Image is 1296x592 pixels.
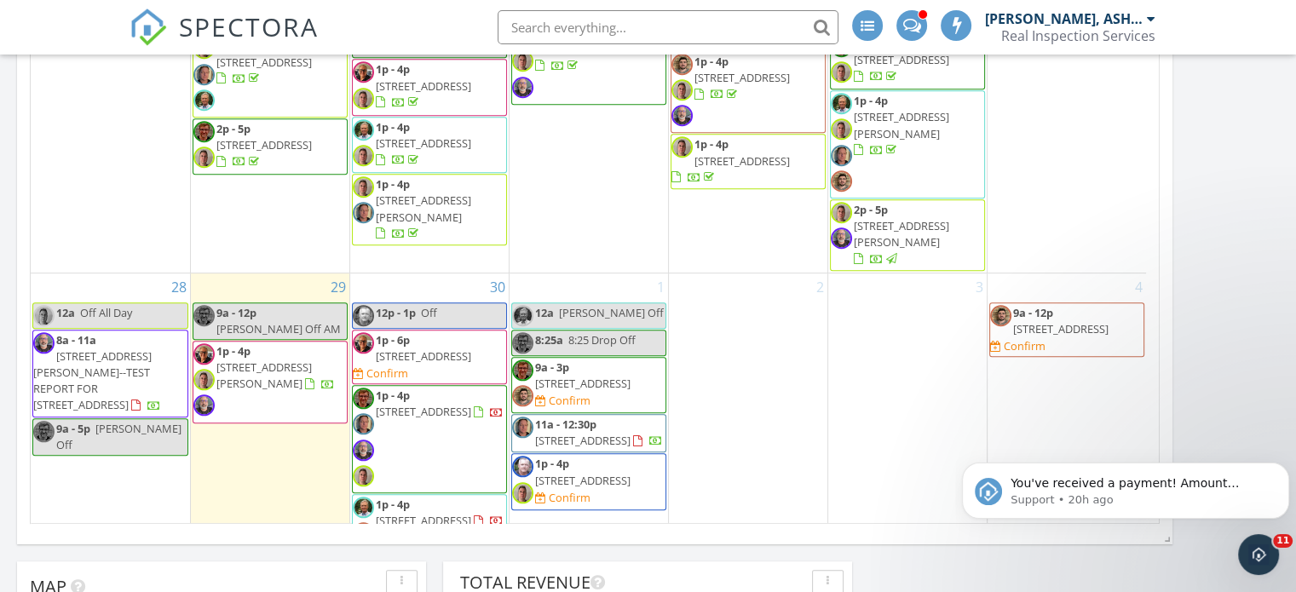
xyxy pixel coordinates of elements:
a: 1p - 4p [STREET_ADDRESS] [352,59,507,115]
a: 1p - 6p [STREET_ADDRESS] [376,332,471,364]
span: 1p - 4p [535,456,569,471]
span: [STREET_ADDRESS][PERSON_NAME]--TEST REPORT FOR [STREET_ADDRESS] [33,348,152,413]
p: Message from Support, sent 20h ago [55,66,313,81]
a: 1p - 4p [STREET_ADDRESS][PERSON_NAME] [376,176,471,241]
span: 9a - 12p [1013,305,1053,320]
a: Confirm [535,490,590,506]
img: 70621596858__288f7849bc5b47598fabecf9cd2160cd.jpeg [353,440,374,461]
img: 70621596858__288f7849bc5b47598fabecf9cd2160cd.jpeg [193,394,215,416]
span: [STREET_ADDRESS] [376,135,471,151]
td: Go to October 2, 2025 [668,273,827,552]
span: 1p - 4p [376,176,410,192]
span: [STREET_ADDRESS] [535,473,631,488]
span: 12p - 1p [376,305,416,320]
td: Go to October 4, 2025 [987,273,1146,552]
a: Go to September 29, 2025 [327,273,349,301]
img: 20140629_193914.jpg [353,497,374,518]
a: 1p - 4p [STREET_ADDRESS] [376,497,504,528]
span: [PERSON_NAME] Off [56,421,181,452]
a: Go to October 1, 2025 [654,273,668,301]
a: 1p - 4p [STREET_ADDRESS] [376,119,471,167]
img: selfie.jpg [353,176,374,198]
span: 9a - 12p [216,305,256,320]
img: 70621596858__288f7849bc5b47598fabecf9cd2160cd.jpeg [671,105,693,126]
img: selfie.jpg [512,482,533,503]
img: selfie.jpg [353,88,374,109]
span: Off All Day [80,305,132,320]
div: [PERSON_NAME], ASHI Certified [985,10,1143,27]
a: 8a - 11a [STREET_ADDRESS][PERSON_NAME]--TEST REPORT FOR [STREET_ADDRESS] [33,332,161,413]
a: Go to September 30, 2025 [487,273,509,301]
a: Confirm [535,393,590,409]
img: selfie.jpg [831,202,852,223]
a: 1p - 4p [STREET_ADDRESS][PERSON_NAME] [216,343,335,391]
td: Go to September 30, 2025 [349,273,509,552]
span: [STREET_ADDRESS] [376,513,471,528]
a: 1p - 4p [STREET_ADDRESS] [694,54,790,101]
td: Go to September 29, 2025 [190,273,349,552]
span: 8:25a [535,332,563,348]
span: [STREET_ADDRESS] [535,376,631,391]
img: 20140629_193914.jpg [512,305,533,326]
img: selfie.jpg [671,136,693,158]
span: [STREET_ADDRESS] [854,52,949,67]
span: 11 [1273,534,1293,548]
img: thumbnail_img1351.jpg [353,305,374,326]
a: 1p - 4p [STREET_ADDRESS] [352,385,507,493]
span: 1p - 4p [216,343,251,359]
span: 1p - 4p [694,136,729,152]
a: 1p - 4p [STREET_ADDRESS][PERSON_NAME] [352,174,507,245]
a: 1p - 4p [STREET_ADDRESS] [830,33,985,89]
span: [STREET_ADDRESS] [535,433,631,448]
a: 1p - 4p [STREET_ADDRESS] [352,117,507,173]
span: 1p - 4p [854,93,888,108]
a: 1p - 4p [STREET_ADDRESS] [535,25,631,72]
img: selfie_2.png [193,64,215,85]
span: [STREET_ADDRESS] [694,70,790,85]
span: 2p - 5p [216,121,251,136]
a: 2p - 5p [STREET_ADDRESS][PERSON_NAME] [854,202,949,267]
span: 9a - 5p [56,421,90,436]
img: selfie.jpg [193,369,215,390]
a: 1p - 4p [STREET_ADDRESS] [854,36,949,83]
a: 1p - 4p [STREET_ADDRESS] [352,494,507,550]
a: Confirm [353,365,408,382]
a: 9a - 12p [STREET_ADDRESS] Confirm [989,302,1145,358]
span: [STREET_ADDRESS] [216,55,312,70]
span: 12a [535,305,554,320]
a: Go to October 3, 2025 [972,273,987,301]
img: selfie.jpg [33,305,55,326]
img: brian.jpeg [193,121,215,142]
a: 8a - 11a [STREET_ADDRESS][PERSON_NAME]--TEST REPORT FOR [STREET_ADDRESS] [32,330,188,417]
img: selfie.jpg [353,465,374,486]
a: 1p - 6p [STREET_ADDRESS] Confirm [352,330,507,385]
a: Go to October 4, 2025 [1132,273,1146,301]
a: 1p - 4p [STREET_ADDRESS][PERSON_NAME] [854,93,949,158]
img: selfie_.png [353,332,374,353]
td: Go to October 1, 2025 [509,273,668,552]
img: The Best Home Inspection Software - Spectora [130,9,167,46]
img: selfie.jpg [353,145,374,166]
img: selfie.jpg [671,79,693,101]
span: [STREET_ADDRESS][PERSON_NAME] [854,218,949,250]
span: [STREET_ADDRESS][PERSON_NAME] [376,193,471,224]
img: selfie.jpg [831,61,852,83]
img: thumbnail_img1351.jpg [512,456,533,477]
div: Confirm [549,394,590,407]
span: 12a [56,305,75,320]
img: selfie_2.png [353,413,374,434]
img: selfie.jpg [831,118,852,140]
iframe: Intercom notifications message [955,427,1296,546]
img: selfie_.png [353,61,374,83]
span: [STREET_ADDRESS] [376,78,471,94]
div: Confirm [549,491,590,504]
span: [PERSON_NAME] Off [559,305,664,320]
span: [STREET_ADDRESS][PERSON_NAME] [854,109,949,141]
img: brian.jpeg [33,421,55,442]
div: Confirm [1004,339,1045,353]
a: 11a - 12:30p [STREET_ADDRESS] [511,414,666,452]
span: 1p - 4p [376,61,410,77]
a: 1p - 4p [STREET_ADDRESS] [216,37,312,85]
span: 8a - 11a [56,332,96,348]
